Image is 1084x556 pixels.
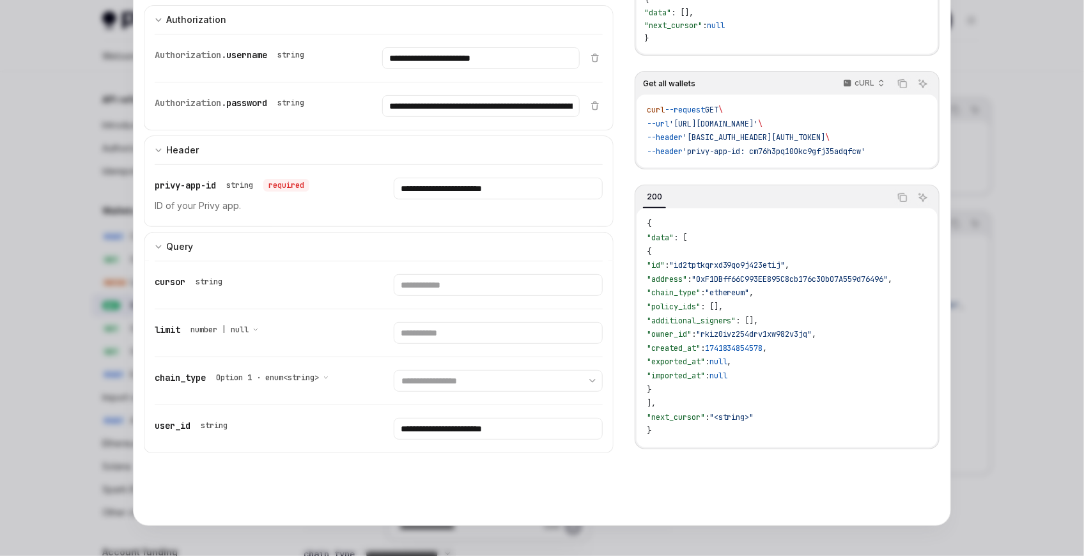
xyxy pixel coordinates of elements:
button: cURL [836,73,890,95]
span: \ [826,132,830,143]
span: chain_type [155,372,206,383]
input: Enter limit [394,322,602,344]
button: Delete item [587,100,603,111]
span: Authorization. [155,49,226,61]
span: "data" [647,233,674,243]
span: '[URL][DOMAIN_NAME]' [669,119,759,129]
span: null [709,371,727,381]
span: Option 1 · enum<string> [216,373,319,383]
input: Enter username [382,47,579,69]
input: Enter password [382,95,579,117]
div: Authorization.username [155,47,309,63]
button: Ask AI [915,75,931,92]
span: : [665,260,669,270]
div: 200 [643,189,666,205]
span: '[BASIC_AUTH_HEADER][AUTH_TOKEN] [683,132,826,143]
span: : [705,357,709,367]
button: Expand input section [144,5,614,34]
div: limit [155,322,264,337]
span: : [705,371,709,381]
span: : [], [736,316,759,326]
span: privy-app-id [155,180,216,191]
span: , [888,274,893,284]
span: { [647,219,651,229]
p: ID of your Privy app. [155,198,363,213]
span: "created_at" [647,343,701,353]
span: : [687,274,692,284]
span: user_id [155,420,190,431]
span: \ [759,119,763,129]
span: "exported_at" [647,357,705,367]
span: : [701,343,705,353]
span: null [709,357,727,367]
input: Enter privy-app-id [394,178,602,199]
span: "next_cursor" [647,412,705,422]
button: Copy the contents from the code block [894,75,911,92]
span: : [702,20,707,31]
span: limit [155,324,180,336]
span: : [701,288,705,298]
span: , [727,357,732,367]
span: 'privy-app-id: cm76h3pq100kc9gfj35adqfcw' [683,146,866,157]
span: number | null [190,325,249,335]
span: Authorization. [155,97,226,109]
span: , [786,260,790,270]
span: } [647,385,651,395]
div: Header [166,143,199,158]
input: Enter user_id [394,418,602,440]
span: username [226,49,267,61]
span: "additional_signers" [647,316,736,326]
span: password [226,97,267,109]
span: GET [705,105,718,115]
span: --header [647,146,683,157]
span: "next_cursor" [644,20,702,31]
span: "id" [647,260,665,270]
span: null [707,20,725,31]
span: } [644,33,649,43]
span: "id2tptkqrxd39qo9j423etij" [669,260,786,270]
span: : [705,412,709,422]
span: ], [647,398,656,408]
span: "<string>" [709,412,754,422]
button: Delete item [587,52,603,63]
span: : [ [674,233,687,243]
span: curl [647,105,665,115]
button: Copy the contents from the code block [894,189,911,206]
span: , [750,288,754,298]
div: privy-app-id [155,178,309,193]
div: Authorization.password [155,95,309,111]
span: "ethereum" [705,288,750,298]
div: Query [166,239,193,254]
select: Select chain_type [394,370,602,392]
span: , [812,329,817,339]
span: "0xF1DBff66C993EE895C8cb176c30b07A559d76496" [692,274,888,284]
button: Option 1 · enum<string> [216,371,329,384]
span: cursor [155,276,185,288]
span: "policy_ids" [647,302,701,312]
button: Expand input section [144,232,614,261]
span: "data" [644,8,671,18]
span: "owner_id" [647,329,692,339]
span: Get all wallets [643,79,695,89]
button: Ask AI [915,189,931,206]
span: : [692,329,696,339]
span: } [647,426,651,436]
span: { [647,247,651,257]
input: Enter cursor [394,274,602,296]
span: --header [647,132,683,143]
span: "address" [647,274,687,284]
div: chain_type [155,370,334,385]
span: --request [665,105,705,115]
span: : [], [701,302,723,312]
div: Authorization [166,12,226,27]
span: "rkiz0ivz254drv1xw982v3jq" [696,329,812,339]
span: 1741834854578 [705,343,763,353]
div: cursor [155,274,228,290]
span: : [], [671,8,693,18]
div: required [263,179,309,192]
p: cURL [855,78,874,88]
button: Expand input section [144,135,614,164]
div: user_id [155,418,233,433]
button: number | null [190,323,259,336]
span: \ [718,105,723,115]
